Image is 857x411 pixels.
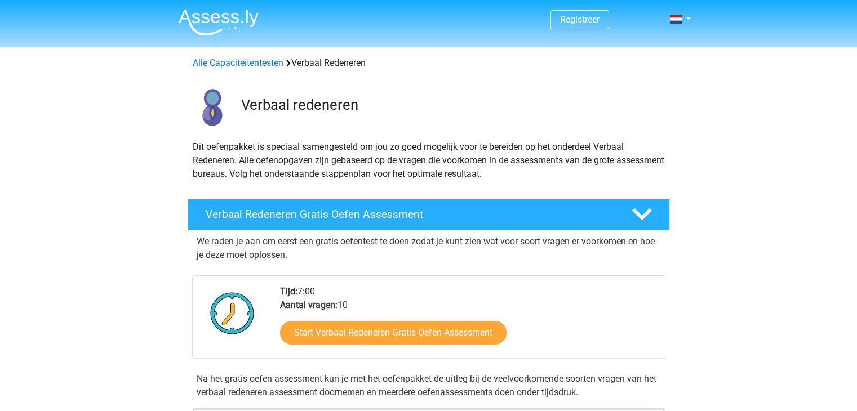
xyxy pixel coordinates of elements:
[193,57,283,68] a: Alle Capaciteitentesten
[197,235,661,262] p: We raden je aan om eerst een gratis oefentest te doen zodat je kunt zien wat voor soort vragen er...
[241,96,661,114] h3: Verbaal redeneren
[192,372,665,399] div: Na het gratis oefen assessment kun je met het oefenpakket de uitleg bij de veelvoorkomende soorte...
[204,285,261,341] img: Klok
[272,285,664,358] div: 7:00 10
[179,9,259,35] img: Assessly
[188,83,236,131] img: verbaal redeneren
[280,300,338,310] b: Aantal vragen:
[206,208,614,221] h4: Verbaal Redeneren Gratis Oefen Assessment
[193,140,665,181] p: Dit oefenpakket is speciaal samengesteld om jou zo goed mogelijk voor te bereiden op het onderdee...
[188,56,669,70] div: Verbaal Redeneren
[280,321,507,345] a: Start Verbaal Redeneren Gratis Oefen Assessment
[560,14,600,25] a: Registreer
[280,286,297,297] b: Tijd:
[183,199,674,230] a: Verbaal Redeneren Gratis Oefen Assessment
